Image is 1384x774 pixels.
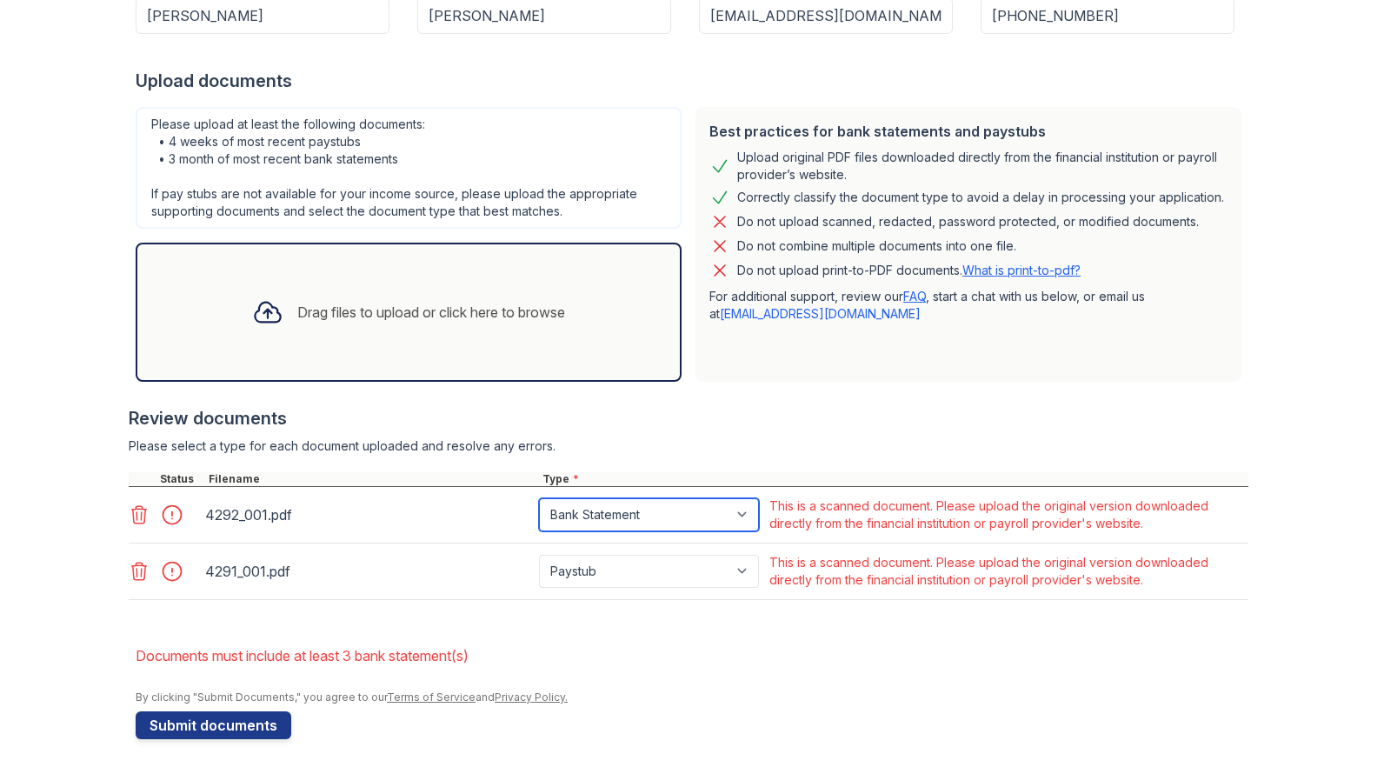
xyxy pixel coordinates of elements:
[129,437,1248,455] div: Please select a type for each document uploaded and resolve any errors.
[156,472,205,486] div: Status
[129,406,1248,430] div: Review documents
[387,691,476,704] a: Terms of Service
[737,262,1081,279] p: Do not upload print-to-PDF documents.
[136,107,682,229] div: Please upload at least the following documents: • 4 weeks of most recent paystubs • 3 month of mo...
[737,149,1228,183] div: Upload original PDF files downloaded directly from the financial institution or payroll provider’...
[205,501,532,529] div: 4292_001.pdf
[709,288,1228,323] p: For additional support, review our , start a chat with us below, or email us at
[903,289,926,304] a: FAQ
[737,236,1016,257] div: Do not combine multiple documents into one file.
[737,211,1199,232] div: Do not upload scanned, redacted, password protected, or modified documents.
[737,187,1224,208] div: Correctly classify the document type to avoid a delay in processing your application.
[495,691,568,704] a: Privacy Policy.
[205,557,532,585] div: 4291_001.pdf
[720,306,921,321] a: [EMAIL_ADDRESS][DOMAIN_NAME]
[962,263,1081,277] a: What is print-to-pdf?
[769,497,1245,532] div: This is a scanned document. Please upload the original version downloaded directly from the finan...
[136,69,1248,93] div: Upload documents
[136,638,1248,673] li: Documents must include at least 3 bank statement(s)
[205,472,539,486] div: Filename
[709,121,1228,142] div: Best practices for bank statements and paystubs
[136,711,291,739] button: Submit documents
[539,472,1248,486] div: Type
[769,554,1245,589] div: This is a scanned document. Please upload the original version downloaded directly from the finan...
[297,302,565,323] div: Drag files to upload or click here to browse
[136,691,1248,704] div: By clicking "Submit Documents," you agree to our and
